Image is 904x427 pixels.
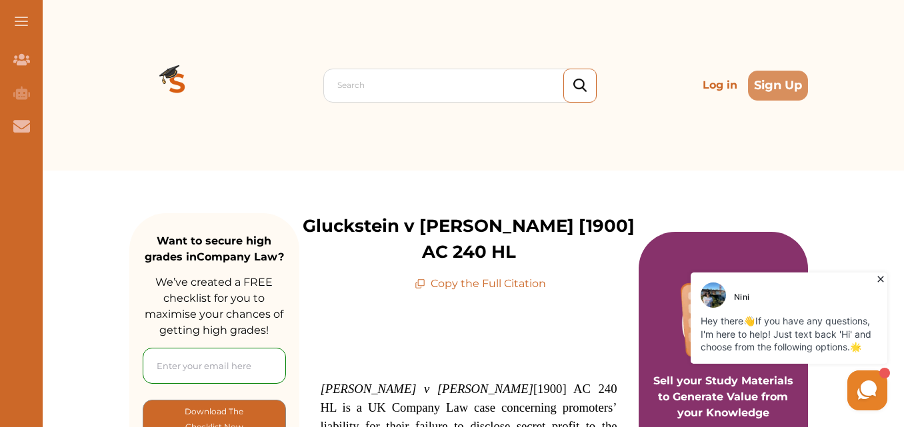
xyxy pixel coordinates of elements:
[748,71,808,101] button: Sign Up
[415,276,546,292] p: Copy the Full Citation
[145,276,283,336] span: We’ve created a FREE checklist for you to maximise your chances of getting high grades!
[573,79,587,93] img: search_icon
[584,269,891,414] iframe: HelpCrunch
[129,37,225,133] img: Logo
[145,234,284,263] strong: Want to secure high grades in Company Law ?
[697,72,743,99] p: Log in
[321,382,533,396] em: [PERSON_NAME] v [PERSON_NAME]
[299,213,639,265] p: Gluckstein v [PERSON_NAME] [1900] AC 240 HL
[143,348,286,384] input: Enter your email here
